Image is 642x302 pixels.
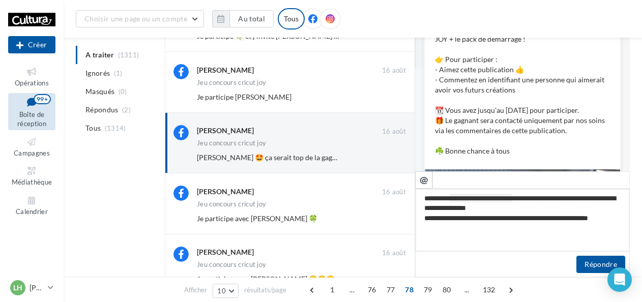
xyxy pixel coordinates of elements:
div: Open Intercom Messenger [607,267,632,292]
span: (1314) [105,124,126,132]
span: Opérations [15,79,49,87]
i: @ [420,175,428,184]
div: Jeu concours cricut joy [197,79,266,86]
span: 78 [401,282,418,298]
span: Choisir une page ou un compte [84,14,187,23]
p: [PERSON_NAME] [30,283,44,293]
a: Médiathèque [8,163,55,188]
button: Créer [8,36,55,53]
span: Tous [85,123,101,133]
div: [PERSON_NAME] [197,247,254,257]
span: 16 août [382,127,406,136]
span: 132 [479,282,500,298]
span: (1) [114,69,123,77]
div: Jeu concours cricut joy [197,140,266,146]
span: Campagnes [14,149,50,157]
span: Je participe avec [PERSON_NAME] 😊😊😊 [197,275,335,283]
button: Répondre [576,256,625,273]
span: 16 août [382,249,406,258]
a: Opérations [8,64,55,89]
span: Je participe avec [PERSON_NAME] 🍀 [197,214,317,223]
a: Calendrier [8,193,55,218]
button: Au total [212,10,274,27]
span: Afficher [184,285,207,295]
div: Nouvelle campagne [8,36,55,53]
span: Je participe [PERSON_NAME] [197,93,291,101]
span: résultats/page [244,285,286,295]
span: 76 [364,282,381,298]
a: Boîte de réception99+ [8,93,55,130]
span: 80 [439,282,455,298]
button: 10 [213,284,239,298]
span: (0) [119,87,127,96]
span: (2) [122,106,131,114]
button: Au total [229,10,274,27]
span: Ignorés [85,68,110,78]
span: 1 [324,282,340,298]
button: @ [415,171,432,189]
div: [PERSON_NAME] [197,126,254,136]
div: [PERSON_NAME] [197,187,254,197]
div: 99+ [34,94,51,104]
span: Masqués [85,86,114,97]
span: 16 août [382,188,406,197]
span: LH [13,283,22,293]
a: Campagnes [8,134,55,159]
span: ... [459,282,475,298]
span: Calendrier [16,207,48,216]
a: LH [PERSON_NAME] [8,278,55,297]
span: [PERSON_NAME] 🤩 ça serait top de la gagner 🌟🌟🌟 [197,153,370,162]
span: ... [344,282,360,298]
div: Jeu concours cricut joy [197,261,266,268]
div: Tous [278,8,305,29]
span: 10 [217,287,226,295]
span: Boîte de réception [17,110,46,128]
span: 16 août [382,66,406,75]
span: Répondus [85,105,119,115]
div: [PERSON_NAME] [197,65,254,75]
span: 79 [420,282,436,298]
button: Choisir une page ou un compte [76,10,204,27]
div: Jeu concours cricut joy [197,201,266,207]
span: Médiathèque [12,178,52,186]
span: 77 [383,282,399,298]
